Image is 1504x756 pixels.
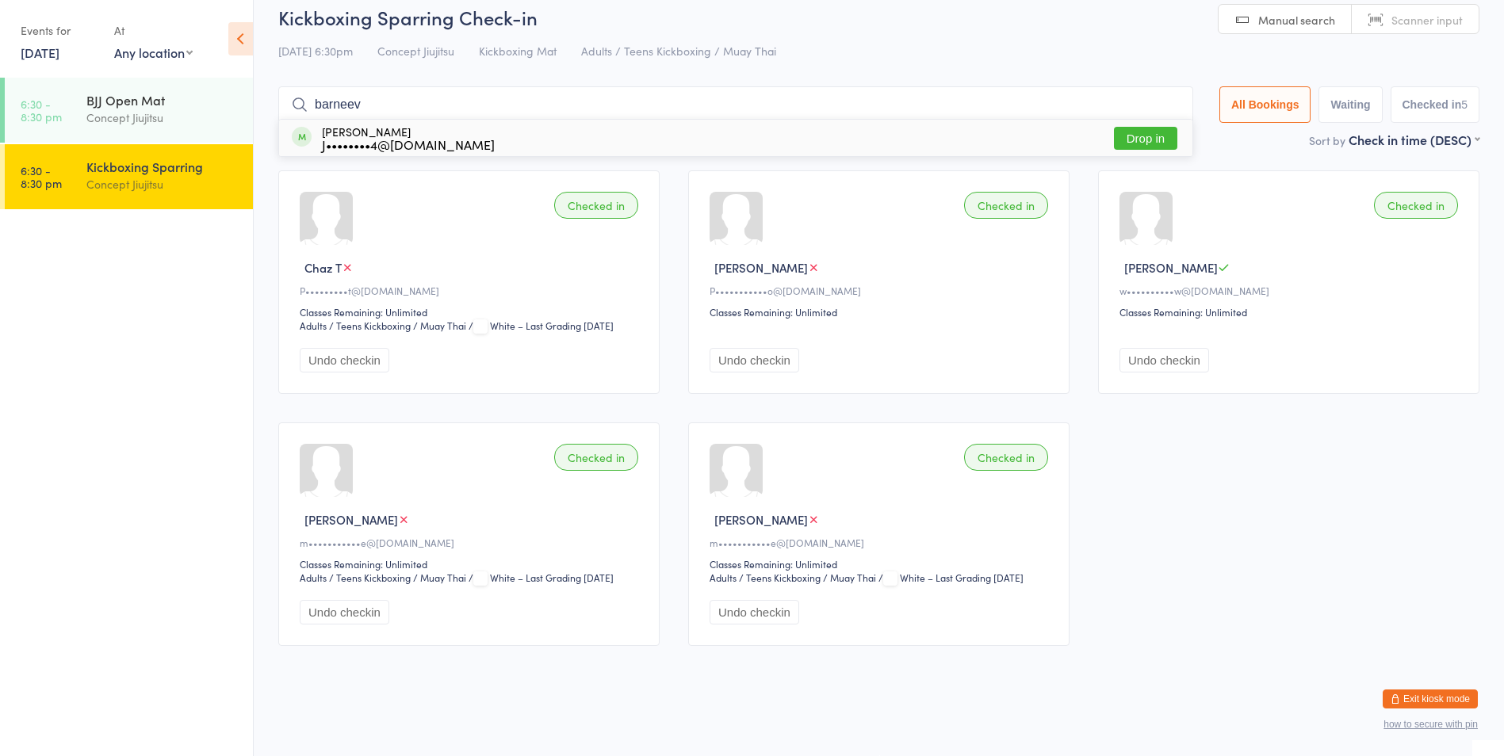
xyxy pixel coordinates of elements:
[710,305,1053,319] div: Classes Remaining: Unlimited
[479,43,557,59] span: Kickboxing Mat
[1119,348,1209,372] button: Undo checkin
[710,536,1053,549] div: m•••••••••••e@[DOMAIN_NAME]
[710,284,1053,297] div: P•••••••••••o@[DOMAIN_NAME]
[21,44,59,61] a: [DATE]
[964,444,1048,471] div: Checked in
[710,571,876,584] div: Adults / Teens Kickboxing / Muay Thai
[714,511,808,528] span: [PERSON_NAME]
[710,600,799,624] button: Undo checkin
[304,259,342,276] span: Chaz T
[710,348,799,372] button: Undo checkin
[554,192,638,219] div: Checked in
[300,600,389,624] button: Undo checkin
[1258,12,1335,28] span: Manual search
[322,125,495,151] div: [PERSON_NAME]
[300,557,643,571] div: Classes Remaining: Unlimited
[300,536,643,549] div: m•••••••••••e@[DOMAIN_NAME]
[554,444,638,471] div: Checked in
[469,319,614,332] span: / White – Last Grading [DATE]
[964,192,1048,219] div: Checked in
[1119,284,1463,297] div: w••••••••••w@[DOMAIN_NAME]
[469,571,614,584] span: / White – Last Grading [DATE]
[300,305,643,319] div: Classes Remaining: Unlimited
[86,175,239,193] div: Concept Jiujitsu
[5,144,253,209] a: 6:30 -8:30 pmKickboxing SparringConcept Jiujitsu
[1461,98,1468,111] div: 5
[86,109,239,127] div: Concept Jiujitsu
[1219,86,1311,123] button: All Bookings
[21,164,62,189] time: 6:30 - 8:30 pm
[581,43,776,59] span: Adults / Teens Kickboxing / Muay Thai
[300,348,389,372] button: Undo checkin
[304,511,398,528] span: [PERSON_NAME]
[1318,86,1382,123] button: Waiting
[1124,259,1218,276] span: [PERSON_NAME]
[114,17,193,44] div: At
[300,571,466,584] div: Adults / Teens Kickboxing / Muay Thai
[114,44,193,61] div: Any location
[1349,131,1479,148] div: Check in time (DESC)
[1391,86,1480,123] button: Checked in5
[1119,305,1463,319] div: Classes Remaining: Unlimited
[1114,127,1177,150] button: Drop in
[300,319,466,332] div: Adults / Teens Kickboxing / Muay Thai
[714,259,808,276] span: [PERSON_NAME]
[21,97,62,123] time: 6:30 - 8:30 pm
[86,158,239,175] div: Kickboxing Sparring
[86,91,239,109] div: BJJ Open Mat
[322,138,495,151] div: J••••••••4@[DOMAIN_NAME]
[377,43,454,59] span: Concept Jiujitsu
[278,43,353,59] span: [DATE] 6:30pm
[1374,192,1458,219] div: Checked in
[1391,12,1463,28] span: Scanner input
[278,4,1479,30] h2: Kickboxing Sparring Check-in
[1383,689,1478,708] button: Exit kiosk mode
[1383,719,1478,730] button: how to secure with pin
[5,78,253,143] a: 6:30 -8:30 pmBJJ Open MatConcept Jiujitsu
[1309,132,1345,148] label: Sort by
[710,557,1053,571] div: Classes Remaining: Unlimited
[278,86,1193,123] input: Search
[300,284,643,297] div: P•••••••••t@[DOMAIN_NAME]
[21,17,98,44] div: Events for
[878,571,1024,584] span: / White – Last Grading [DATE]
